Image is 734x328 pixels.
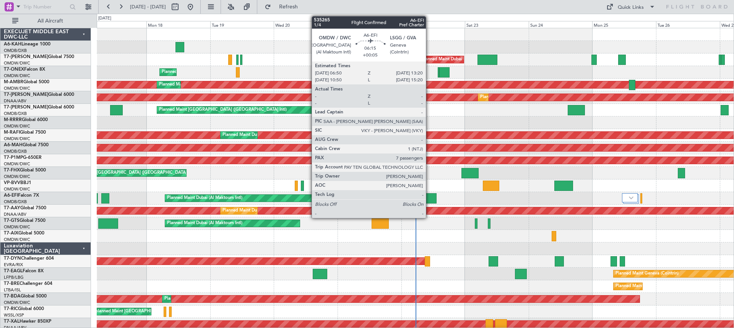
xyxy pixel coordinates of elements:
img: arrow-gray.svg [629,196,633,199]
a: OMDB/DXB [4,48,27,53]
button: Quick Links [602,1,659,13]
div: Planned Maint [GEOGRAPHIC_DATA] ([GEOGRAPHIC_DATA] Intl) [159,104,287,116]
input: Trip Number [23,1,67,13]
div: Tue 19 [210,21,274,28]
a: WSSL/XSP [4,312,24,318]
div: Planned Maint Dubai (Al Maktoum Intl) [222,205,298,217]
a: T7-BDAGlobal 5000 [4,294,47,299]
a: OMDW/DWC [4,224,30,230]
div: Planned Maint Dubai (Al Maktoum Intl) [167,218,242,229]
div: [DATE] [98,15,111,22]
span: T7-AIX [4,231,18,236]
div: Unplanned Maint [GEOGRAPHIC_DATA] (Seletar) [90,306,185,317]
div: Planned Maint Dubai (Al Maktoum Intl) [159,79,234,90]
div: Mon 18 [146,21,210,28]
div: Tue 26 [656,21,720,28]
span: T7-RIC [4,307,18,311]
div: Sun 17 [83,21,146,28]
span: M-AMBR [4,80,23,84]
a: OMDW/DWC [4,186,30,192]
span: A6-KAH [4,42,21,47]
div: Quick Links [618,4,644,11]
a: OMDW/DWC [4,174,30,179]
span: T7-BRE [4,281,19,286]
span: T7-BDA [4,294,21,299]
div: Fri 22 [401,21,465,28]
button: Refresh [261,1,307,13]
a: M-RAFIGlobal 7500 [4,130,46,135]
a: LFPB/LBG [4,275,24,280]
a: OMDW/DWC [4,60,30,66]
span: T7-FHX [4,168,20,173]
a: A6-MAHGlobal 7500 [4,143,49,147]
div: Planned Maint Dubai (Al Maktoum Intl) [167,192,242,204]
a: OMDW/DWC [4,136,30,142]
span: T7-GTS [4,218,19,223]
span: T7-XAL [4,319,19,324]
a: T7-RICGlobal 6000 [4,307,44,311]
span: T7-[PERSON_NAME] [4,105,48,110]
button: All Aircraft [8,15,83,27]
span: VP-BVV [4,181,20,185]
div: Planned Maint Dubai (Al Maktoum Intl) [164,293,240,305]
div: Thu 21 [338,21,401,28]
div: Planned Maint Dubai (Al Maktoum Intl) [422,54,497,65]
a: EVRA/RIX [4,262,23,268]
a: M-RRRRGlobal 6000 [4,118,48,122]
a: OMDW/DWC [4,123,30,129]
span: M-RAFI [4,130,20,135]
div: Planned Maint Dubai (Al Maktoum Intl) [480,92,555,103]
a: OMDB/DXB [4,199,27,205]
a: T7-XALHawker 850XP [4,319,51,324]
a: A6-EFIFalcon 7X [4,193,39,198]
a: DNAA/ABV [4,212,26,217]
a: DNAA/ABV [4,98,26,104]
a: VP-BVVBBJ1 [4,181,31,185]
a: M-AMBRGlobal 5000 [4,80,49,84]
a: T7-[PERSON_NAME]Global 6000 [4,92,74,97]
span: T7-P1MP [4,155,23,160]
a: OMDW/DWC [4,73,30,79]
a: T7-P1MPG-650ER [4,155,42,160]
div: Sun 24 [529,21,593,28]
a: T7-AIXGlobal 5000 [4,231,44,236]
div: Sat 23 [465,21,529,28]
span: T7-DYN [4,256,21,261]
div: Mon 25 [592,21,656,28]
div: Planned Maint Dubai (Al Maktoum Intl) [222,129,298,141]
a: OMDW/DWC [4,237,30,242]
a: T7-EAGLFalcon 8X [4,269,44,273]
a: LTBA/ISL [4,287,21,293]
span: Refresh [273,4,305,10]
a: T7-DYNChallenger 604 [4,256,54,261]
a: T7-AAYGlobal 7500 [4,206,46,210]
div: Planned Maint [GEOGRAPHIC_DATA] ([GEOGRAPHIC_DATA][PERSON_NAME]) [68,167,223,179]
span: A6-MAH [4,143,23,147]
div: Planned Maint Geneva (Cointrin) [615,268,679,280]
span: T7-ONEX [4,67,24,72]
a: T7-[PERSON_NAME]Global 7500 [4,55,74,59]
span: T7-EAGL [4,269,23,273]
span: M-RRRR [4,118,22,122]
a: OMDW/DWC [4,86,30,91]
a: OMDW/DWC [4,300,30,305]
a: OMDB/DXB [4,149,27,154]
span: [DATE] - [DATE] [130,3,166,10]
span: T7-[PERSON_NAME] [4,55,48,59]
a: T7-ONEXFalcon 8X [4,67,45,72]
span: T7-[PERSON_NAME] [4,92,48,97]
span: T7-AAY [4,206,20,210]
span: All Aircraft [20,18,81,24]
a: OMDW/DWC [4,161,30,167]
a: T7-BREChallenger 604 [4,281,52,286]
div: Wed 20 [274,21,338,28]
span: A6-EFI [4,193,18,198]
a: T7-GTSGlobal 7500 [4,218,45,223]
a: OMDB/DXB [4,111,27,116]
a: T7-[PERSON_NAME]Global 6000 [4,105,74,110]
a: T7-FHXGlobal 5000 [4,168,46,173]
a: A6-KAHLineage 1000 [4,42,50,47]
div: Planned Maint Geneva (Cointrin) [162,66,225,78]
